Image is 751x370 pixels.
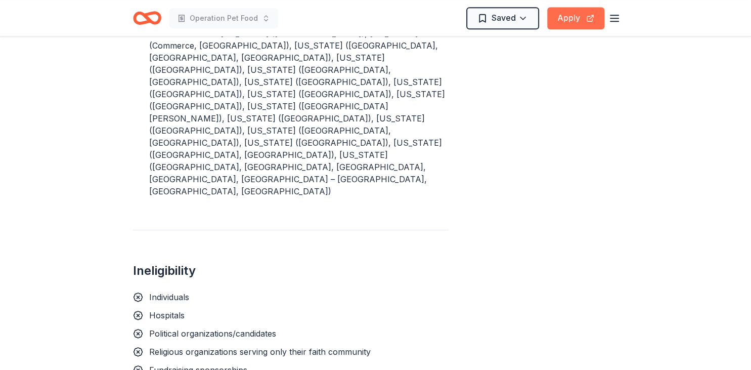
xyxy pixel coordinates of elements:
[133,263,449,279] h2: Ineligibility
[547,7,604,29] button: Apply
[133,6,161,30] a: Home
[466,7,539,29] button: Saved
[169,8,278,28] button: Operation Pet Food
[149,27,449,197] li: Locations include: [US_STATE] ([GEOGRAPHIC_DATA]), [US_STATE] (Commerce, [GEOGRAPHIC_DATA]), [US_...
[149,310,185,320] span: Hospitals
[149,347,371,357] span: Religious organizations serving only their faith community
[492,11,516,24] span: Saved
[149,292,189,302] span: Individuals
[149,328,276,339] span: Political organizations/candidates
[190,12,258,24] span: Operation Pet Food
